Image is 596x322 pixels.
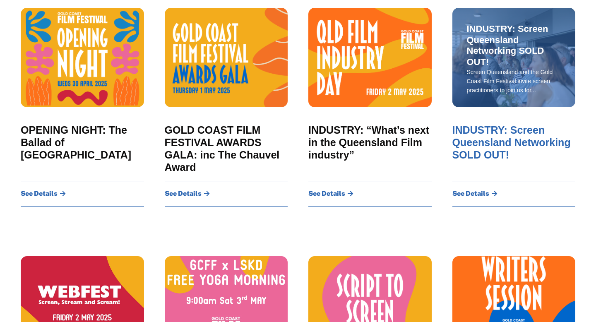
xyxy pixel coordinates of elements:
a: OPENING NIGHT: The Ballad of [GEOGRAPHIC_DATA] [21,124,144,161]
a: INDUSTRY: “What’s next in the Queensland Film industry” [308,124,432,161]
a: See Details [452,190,498,197]
a: INDUSTRY: Screen Queensland Networking SOLD OUT! [452,124,576,161]
span: See Details [452,190,489,197]
div: Screen Queensland and the Gold Coast Film Festival invite screen practitioners to join us for... [467,67,561,95]
a: See Details [165,190,210,197]
a: GOLD COAST FILM FESTIVAL AWARDS GALA: inc The Chauvel Award [165,124,288,173]
span: See Details [308,190,345,197]
span: See Details [21,190,58,197]
a: See Details [21,190,66,197]
a: See Details [308,190,354,197]
span: See Details [165,190,202,197]
a: INDUSTRY: Screen Queensland Networking SOLD OUT! [467,24,561,67]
